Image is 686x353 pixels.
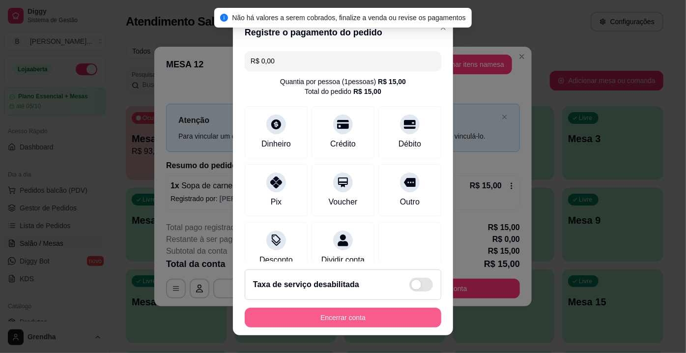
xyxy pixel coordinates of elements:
[253,279,359,291] h2: Taxa de serviço desabilitada
[330,138,356,150] div: Crédito
[245,308,441,327] button: Encerrar conta
[400,196,420,208] div: Outro
[233,18,453,47] header: Registre o pagamento do pedido
[251,51,435,71] input: Ex.: hambúrguer de cordeiro
[321,254,365,266] div: Dividir conta
[232,14,466,22] span: Não há valores a serem cobrados, finalize a venda ou revise os pagamentos
[220,14,228,22] span: info-circle
[259,254,293,266] div: Desconto
[399,138,421,150] div: Débito
[280,77,406,87] div: Quantia por pessoa ( 1 pessoas)
[378,77,406,87] div: R$ 15,00
[305,87,381,96] div: Total do pedido
[271,196,282,208] div: Pix
[329,196,358,208] div: Voucher
[353,87,381,96] div: R$ 15,00
[261,138,291,150] div: Dinheiro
